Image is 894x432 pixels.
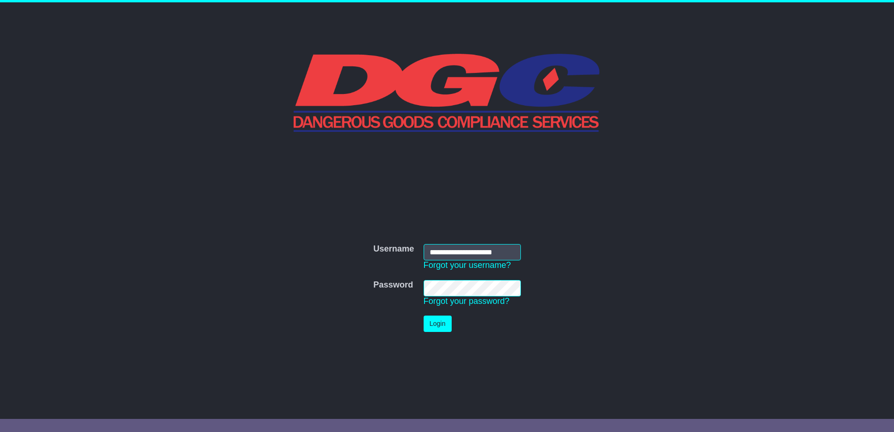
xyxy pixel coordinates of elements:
[424,296,510,306] a: Forgot your password?
[424,316,452,332] button: Login
[294,52,601,132] img: DGC QLD
[424,260,511,270] a: Forgot your username?
[373,280,413,290] label: Password
[373,244,414,254] label: Username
